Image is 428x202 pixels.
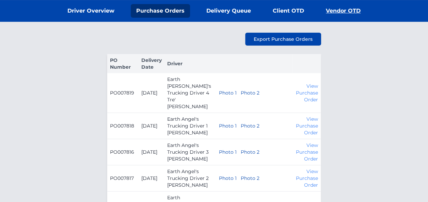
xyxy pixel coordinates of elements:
th: Driver [164,54,216,73]
a: PO007819 [110,90,134,96]
a: PO007817 [110,175,134,181]
td: Earth Angel's Trucking Driver 3 [PERSON_NAME] [164,139,216,165]
a: Driver Overview [62,4,120,18]
button: Photo 2 [240,149,259,155]
span: Export Purchase Orders [254,36,313,43]
th: Delivery Date [138,54,164,73]
a: PO007816 [110,149,134,155]
a: PO007818 [110,123,134,129]
th: PO Number [107,54,139,73]
td: [DATE] [138,73,164,113]
button: Photo 2 [240,122,259,129]
button: Photo 1 [219,122,236,129]
a: View Purchase Order [296,83,318,103]
a: Export Purchase Orders [245,33,321,46]
button: Photo 1 [219,89,236,96]
a: Purchase Orders [131,4,190,18]
a: View Purchase Order [296,116,318,136]
button: Photo 1 [219,149,236,155]
a: Delivery Queue [201,4,256,18]
td: Earth [PERSON_NAME]'s Trucking Driver 4 Tre' [PERSON_NAME] [164,73,216,113]
td: Earth Angel's Trucking Driver 1 [PERSON_NAME] [164,113,216,139]
td: Earth Angel's Trucking Driver 2 [PERSON_NAME] [164,165,216,191]
button: Photo 2 [240,175,259,182]
a: View Purchase Order [296,168,318,188]
td: [DATE] [138,113,164,139]
td: [DATE] [138,139,164,165]
button: Photo 1 [219,175,236,182]
a: View Purchase Order [296,142,318,162]
a: Client OTD [267,4,310,18]
td: [DATE] [138,165,164,191]
button: Photo 2 [240,89,259,96]
a: Vendor OTD [320,4,366,18]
